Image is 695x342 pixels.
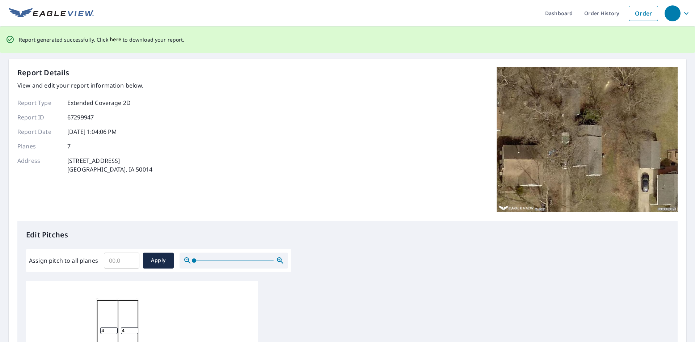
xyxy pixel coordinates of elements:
p: View and edit your report information below. [17,81,152,90]
a: Order [629,6,658,21]
p: Edit Pitches [26,229,669,240]
p: 67299947 [67,113,94,122]
p: Report ID [17,113,61,122]
span: Apply [149,256,168,265]
p: Report generated successfully. Click to download your report. [19,35,185,44]
p: 7 [67,142,71,151]
p: Address [17,156,61,174]
p: Planes [17,142,61,151]
p: Extended Coverage 2D [67,98,131,107]
input: 00.0 [104,250,139,271]
img: Top image [497,67,678,212]
p: Report Details [17,67,69,78]
img: EV Logo [9,8,94,19]
p: Report Date [17,127,61,136]
p: Report Type [17,98,61,107]
p: [DATE] 1:04:06 PM [67,127,117,136]
p: [STREET_ADDRESS] [GEOGRAPHIC_DATA], IA 50014 [67,156,152,174]
label: Assign pitch to all planes [29,256,98,265]
button: here [110,35,122,44]
button: Apply [143,253,174,269]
